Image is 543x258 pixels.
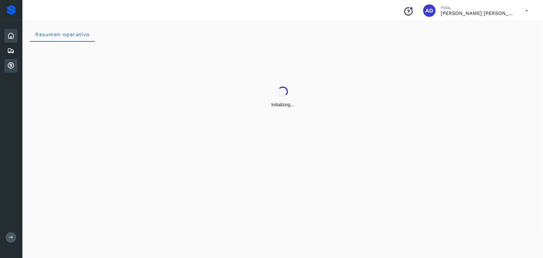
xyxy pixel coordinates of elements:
p: Hola, [441,5,515,10]
p: ALMA DELIA CASTAÑEDA MERCADO [441,10,515,16]
div: Cuentas por cobrar [4,59,17,73]
div: Inicio [4,29,17,43]
span: Resumen operativo [35,31,90,37]
div: Embarques [4,44,17,58]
